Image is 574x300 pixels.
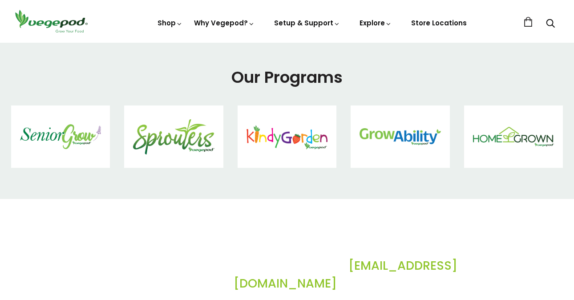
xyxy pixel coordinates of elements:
[20,125,101,149] img: Senior_Grow_large.png
[158,19,182,28] a: Shop
[473,127,554,147] img: homegrown_large.png
[274,19,340,28] a: Setup & Support
[247,124,327,150] img: KindyGarden_large.png
[360,129,441,146] img: Grow_Ability_large.png
[11,65,563,90] h3: Our Programs
[546,20,555,29] a: Search
[133,120,214,155] img: D6095-Sprouters-Logo_c32acddf-1b00-448a-b3b5-e8670d81fa12_large.png
[96,239,478,293] h4: To find out more about our programs, or discuss a potential research collaboration, please contact
[11,9,91,34] img: Vegepod
[411,19,467,28] a: Store Locations
[360,19,392,28] a: Explore
[194,19,255,28] a: Why Vegepod?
